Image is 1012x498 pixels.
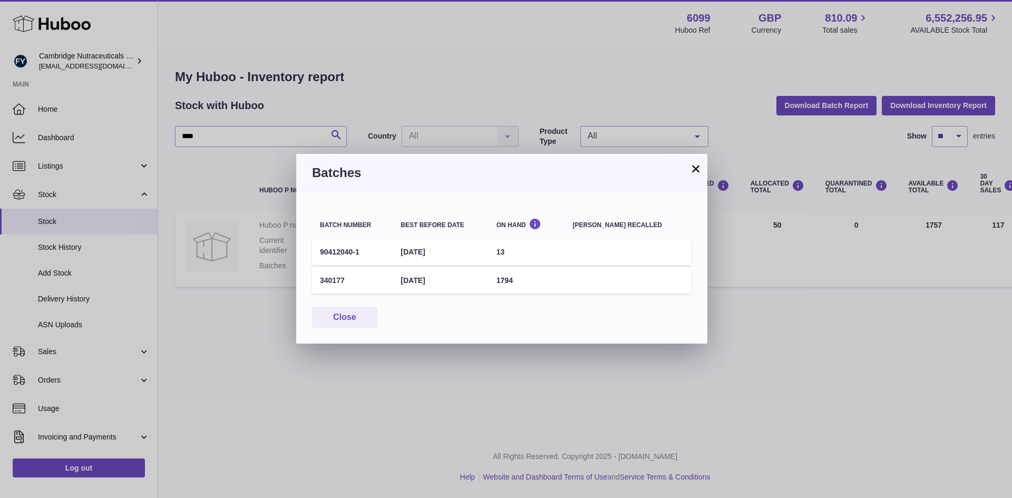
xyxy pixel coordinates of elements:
button: Close [312,307,377,328]
div: Batch number [320,222,385,229]
td: [DATE] [393,239,488,265]
div: Best before date [401,222,480,229]
button: × [689,162,702,175]
h3: Batches [312,164,692,181]
td: 13 [489,239,565,265]
td: 340177 [312,268,393,294]
td: [DATE] [393,268,488,294]
div: [PERSON_NAME] recalled [573,222,684,229]
td: 1794 [489,268,565,294]
td: 90412040-1 [312,239,393,265]
div: On Hand [497,218,557,228]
